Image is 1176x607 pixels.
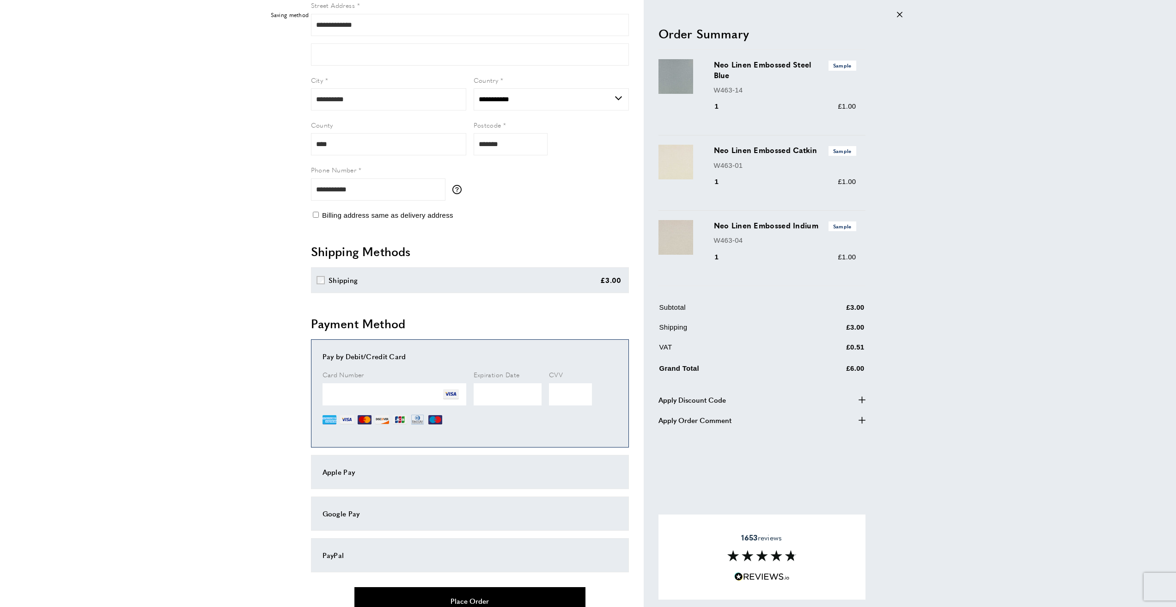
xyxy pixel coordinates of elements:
[271,11,309,19] span: Saving method
[829,146,856,155] span: Sample
[734,572,790,581] img: Reviews.io 5 stars
[658,415,731,426] span: Apply Order Comment
[375,413,389,427] img: DI.png
[323,351,617,362] div: Pay by Debit/Credit Card
[323,466,617,478] div: Apple Pay
[801,301,865,319] td: £3.00
[600,275,622,286] div: £3.00
[829,61,856,70] span: Sample
[323,550,617,561] div: PayPal
[311,120,333,129] span: County
[829,221,856,231] span: Sample
[474,370,520,379] span: Expiration Date
[549,370,563,379] span: CVV
[311,165,357,174] span: Phone Number
[311,0,355,10] span: Street Address
[741,532,757,543] strong: 1653
[443,386,459,402] img: VI.png
[323,413,336,427] img: AE.png
[658,394,726,405] span: Apply Discount Code
[714,59,856,80] h3: Neo Linen Embossed Steel Blue
[658,144,693,179] img: Neo Linen Embossed Catkin
[714,220,856,231] h3: Neo Linen Embossed Indium
[897,11,902,19] div: Close message
[714,251,732,262] div: 1
[714,159,856,171] p: W463-01
[311,75,323,85] span: City
[265,5,912,25] div: off
[801,321,865,339] td: £3.00
[393,413,407,427] img: JCB.png
[323,370,364,379] span: Card Number
[714,176,732,187] div: 1
[428,413,442,427] img: MI.png
[322,211,453,219] span: Billing address same as delivery address
[727,550,797,561] img: Reviews section
[838,177,856,185] span: £1.00
[474,383,542,405] iframe: Secure Credit Card Frame - Expiration Date
[659,341,800,359] td: VAT
[714,144,856,155] h3: Neo Linen Embossed Catkin
[838,102,856,110] span: £1.00
[410,413,425,427] img: DN.png
[313,212,319,218] input: Billing address same as delivery address
[658,220,693,254] img: Neo Linen Embossed Indium
[358,413,372,427] img: MC.png
[741,533,782,542] span: reviews
[659,321,800,339] td: Shipping
[658,59,693,94] img: Neo Linen Embossed Steel Blue
[801,361,865,381] td: £6.00
[659,361,800,381] td: Grand Total
[658,25,865,42] h2: Order Summary
[714,84,856,95] p: W463-14
[659,301,800,319] td: Subtotal
[474,120,501,129] span: Postcode
[838,252,856,260] span: £1.00
[340,413,354,427] img: VI.png
[549,383,592,405] iframe: Secure Credit Card Frame - CVV
[452,185,466,194] button: More information
[714,100,732,111] div: 1
[329,275,358,286] div: Shipping
[714,235,856,246] p: W463-04
[323,508,617,519] div: Google Pay
[474,75,499,85] span: Country
[323,383,466,405] iframe: Secure Credit Card Frame - Credit Card Number
[311,243,629,260] h2: Shipping Methods
[311,315,629,332] h2: Payment Method
[801,341,865,359] td: £0.51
